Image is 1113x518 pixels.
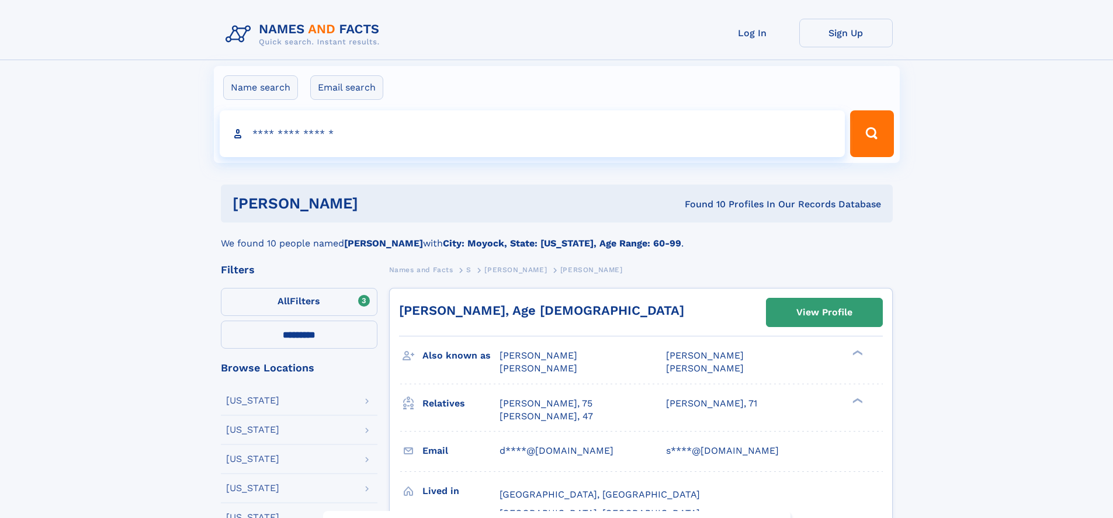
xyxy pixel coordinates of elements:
span: [PERSON_NAME] [484,266,547,274]
span: S [466,266,471,274]
a: [PERSON_NAME], 71 [666,397,757,410]
a: Names and Facts [389,262,453,277]
a: [PERSON_NAME], 75 [500,397,592,410]
img: Logo Names and Facts [221,19,389,50]
div: [US_STATE] [226,425,279,434]
input: search input [220,110,845,157]
div: We found 10 people named with . [221,223,893,251]
h3: Relatives [422,394,500,413]
b: City: Moyock, State: [US_STATE], Age Range: 60-99 [443,238,681,249]
button: Search Button [850,110,893,157]
div: ❯ [850,349,864,357]
div: ❯ [850,397,864,404]
div: Filters [221,265,377,275]
div: Found 10 Profiles In Our Records Database [521,198,881,211]
div: View Profile [796,299,852,326]
a: View Profile [767,298,882,326]
a: Sign Up [799,19,893,47]
span: [GEOGRAPHIC_DATA], [GEOGRAPHIC_DATA] [500,489,700,500]
label: Email search [310,75,383,100]
a: [PERSON_NAME], 47 [500,410,593,423]
a: Log In [706,19,799,47]
h1: [PERSON_NAME] [233,196,522,211]
h3: Lived in [422,481,500,501]
div: Browse Locations [221,363,377,373]
span: [PERSON_NAME] [666,350,744,361]
h3: Email [422,441,500,461]
div: [US_STATE] [226,396,279,405]
label: Filters [221,288,377,316]
div: [US_STATE] [226,454,279,464]
span: All [278,295,290,307]
span: [PERSON_NAME] [500,363,577,374]
div: [US_STATE] [226,484,279,493]
span: [PERSON_NAME] [500,350,577,361]
span: [PERSON_NAME] [666,363,744,374]
a: S [466,262,471,277]
b: [PERSON_NAME] [344,238,423,249]
h3: Also known as [422,346,500,366]
a: [PERSON_NAME] [484,262,547,277]
label: Name search [223,75,298,100]
span: [PERSON_NAME] [560,266,623,274]
a: [PERSON_NAME], Age [DEMOGRAPHIC_DATA] [399,303,684,318]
